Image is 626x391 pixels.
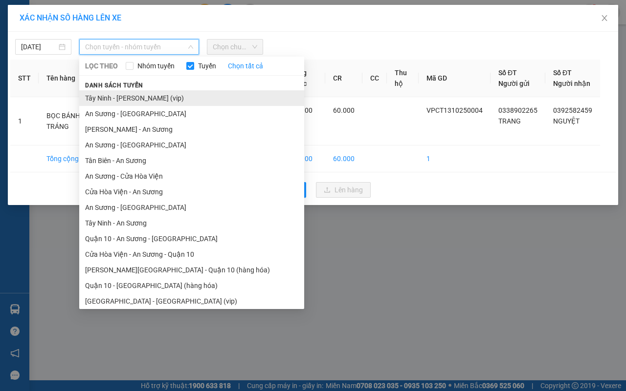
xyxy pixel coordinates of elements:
th: CC [362,60,387,97]
th: STT [10,60,39,97]
li: [PERSON_NAME][GEOGRAPHIC_DATA] - Quận 10 (hàng hóa) [79,262,304,278]
span: Số ĐT [553,69,572,77]
span: 0392582459 [553,106,592,114]
span: Nhóm tuyến [134,61,179,71]
span: Người gửi [498,80,530,87]
li: Cửa Hòa Viện - An Sương [79,184,304,200]
span: NGUYỆT [553,117,580,125]
input: 14/10/2025 [21,41,57,52]
li: Quận 10 - [GEOGRAPHIC_DATA] (hàng hóa) [79,278,304,293]
span: 0338902265 [498,106,537,114]
li: An Sương - [GEOGRAPHIC_DATA] [79,137,304,153]
a: Chọn tất cả [228,61,263,71]
td: 1 [419,145,491,172]
li: Tây Ninh - An Sương [79,215,304,231]
li: Cửa Hòa Viện - An Sương - Quận 10 [79,247,304,262]
li: Quận 10 - An Sương - [GEOGRAPHIC_DATA] [79,231,304,247]
th: Mã GD [419,60,491,97]
th: Tên hàng [39,60,91,97]
td: Tổng cộng [39,145,91,172]
span: XÁC NHẬN SỐ HÀNG LÊN XE [20,13,121,22]
span: TRANG [498,117,521,125]
span: Tuyến [194,61,220,71]
button: uploadLên hàng [316,182,371,198]
li: [PERSON_NAME] - An Sương [79,122,304,137]
td: 60.000 [325,145,362,172]
span: close [601,14,608,22]
li: An Sương - [GEOGRAPHIC_DATA] [79,200,304,215]
span: Danh sách tuyến [79,81,149,90]
button: Close [591,5,618,32]
li: An Sương - [GEOGRAPHIC_DATA] [79,106,304,122]
span: 60.000 [333,106,355,114]
span: Chọn tuyến - nhóm tuyến [85,40,193,54]
li: An Sương - Cửa Hòa Viện [79,168,304,184]
span: down [188,44,194,50]
td: 1 [10,97,39,145]
span: LỌC THEO [85,61,118,71]
td: BỌC BÁNH TRÁNG [39,97,91,145]
th: Thu hộ [387,60,419,97]
li: Tân Biên - An Sương [79,153,304,168]
th: CR [325,60,362,97]
span: Số ĐT [498,69,517,77]
li: [GEOGRAPHIC_DATA] - [GEOGRAPHIC_DATA] (vip) [79,293,304,309]
li: Tây Ninh - [PERSON_NAME] (vip) [79,90,304,106]
span: VPCT1310250004 [426,106,483,114]
span: Người nhận [553,80,590,87]
span: Chọn chuyến [213,40,257,54]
